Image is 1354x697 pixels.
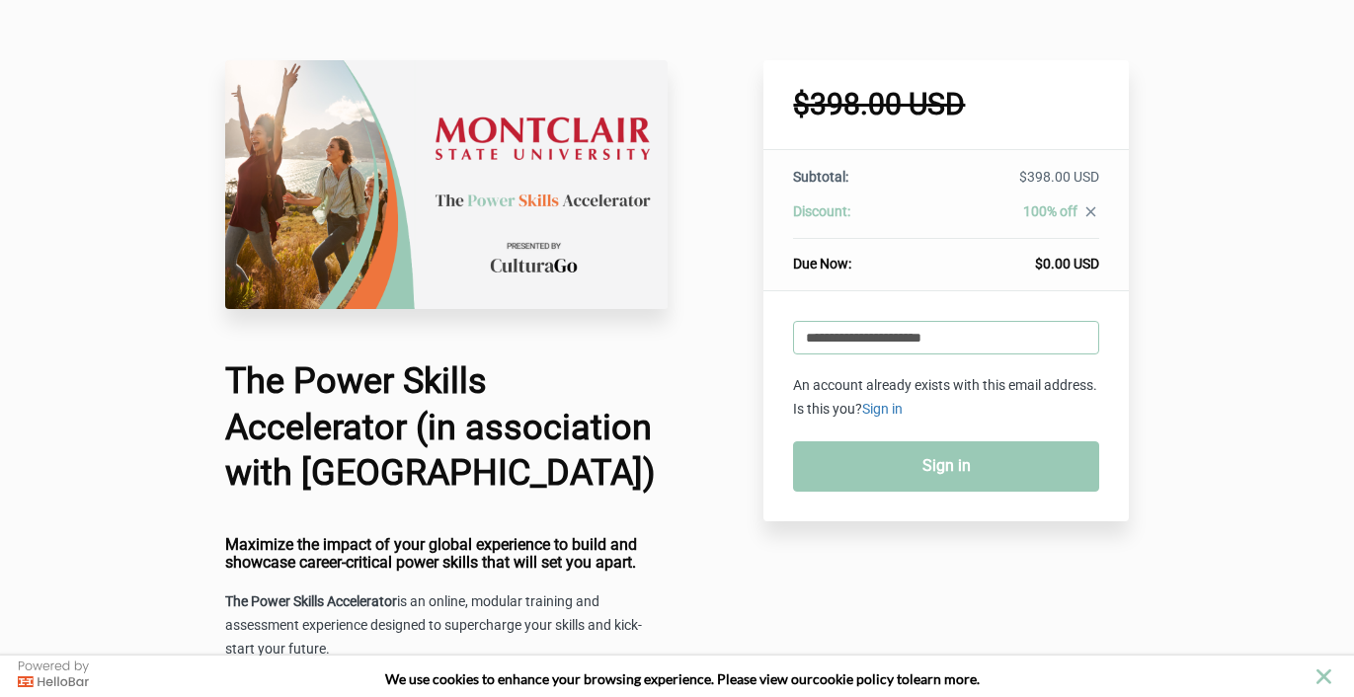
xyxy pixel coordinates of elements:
td: $398.00 USD [922,167,1099,201]
h1: The Power Skills Accelerator (in association with [GEOGRAPHIC_DATA]) [225,358,668,497]
button: close [1312,664,1336,689]
strong: The Power Skills Accelerator [225,593,397,609]
span: $0.00 USD [1035,256,1099,271]
span: We use cookies to enhance your browsing experience. Please view our [385,670,813,687]
a: Sign in [793,441,1099,492]
th: Discount: [793,201,921,239]
i: close [1082,203,1099,220]
p: is an online, modular training and assessment experience designed to supercharge your skills and ... [225,590,668,661]
h1: $398.00 USD [793,90,1099,119]
a: close [1077,203,1099,225]
p: An account already exists with this email address. Is this you? [793,374,1099,422]
span: Subtotal: [793,169,848,185]
a: cookie policy [813,670,894,687]
span: 100% off [1023,203,1077,219]
span: learn more. [910,670,980,687]
strong: to [897,670,910,687]
img: 22c75da-26a4-67b4-fa6d-d7146dedb322_Montclair.png [225,60,668,309]
h4: Maximize the impact of your global experience to build and showcase career-critical power skills ... [225,536,668,571]
a: Sign in [862,401,903,417]
th: Due Now: [793,239,921,274]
